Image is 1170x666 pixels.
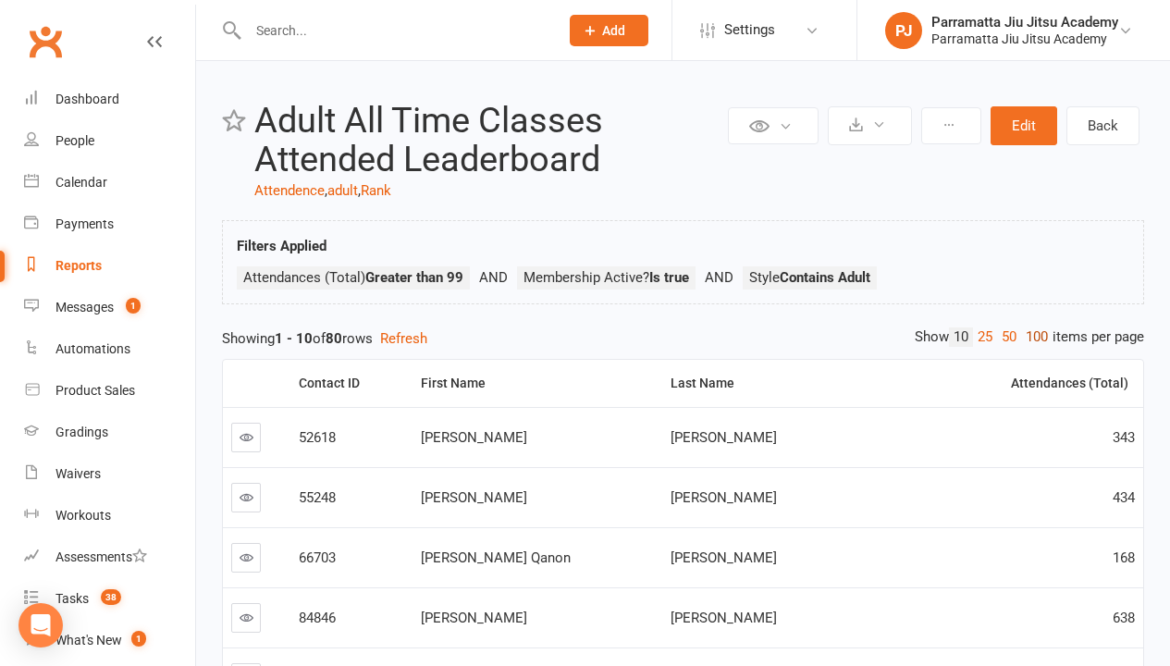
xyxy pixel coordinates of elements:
[671,429,777,446] span: [PERSON_NAME]
[885,12,922,49] div: PJ
[243,269,463,286] span: Attendances (Total)
[24,287,195,328] a: Messages 1
[299,610,336,626] span: 84846
[1021,327,1053,347] a: 100
[24,536,195,578] a: Assessments
[570,15,648,46] button: Add
[55,216,114,231] div: Payments
[55,133,94,148] div: People
[649,269,689,286] strong: Is true
[949,327,973,347] a: 10
[931,31,1118,47] div: Parramatta Jiu Jitsu Academy
[365,269,463,286] strong: Greater than 99
[24,162,195,203] a: Calendar
[101,589,121,605] span: 38
[523,269,689,286] span: Membership Active?
[671,549,777,566] span: [PERSON_NAME]
[237,238,326,254] strong: Filters Applied
[421,610,527,626] span: [PERSON_NAME]
[55,466,101,481] div: Waivers
[671,376,924,390] div: Last Name
[1113,549,1135,566] span: 168
[724,9,775,51] span: Settings
[997,327,1021,347] a: 50
[24,453,195,495] a: Waivers
[299,489,336,506] span: 55248
[24,370,195,412] a: Product Sales
[749,269,870,286] span: Style
[24,245,195,287] a: Reports
[602,23,625,38] span: Add
[421,489,527,506] span: [PERSON_NAME]
[18,603,63,647] div: Open Intercom Messenger
[254,182,325,199] a: Attendence
[421,376,647,390] div: First Name
[931,14,1118,31] div: Parramatta Jiu Jitsu Academy
[55,383,135,398] div: Product Sales
[915,327,1144,347] div: Show items per page
[1113,489,1135,506] span: 434
[22,18,68,65] a: Clubworx
[222,327,1144,350] div: Showing of rows
[275,330,313,347] strong: 1 - 10
[1113,429,1135,446] span: 343
[325,182,327,199] span: ,
[1113,610,1135,626] span: 638
[24,412,195,453] a: Gradings
[24,620,195,661] a: What's New1
[24,328,195,370] a: Automations
[299,376,399,390] div: Contact ID
[55,175,107,190] div: Calendar
[24,203,195,245] a: Payments
[671,489,777,506] span: [PERSON_NAME]
[55,591,89,606] div: Tasks
[55,425,108,439] div: Gradings
[55,300,114,314] div: Messages
[361,182,391,199] a: Rank
[421,549,571,566] span: [PERSON_NAME] Qanon
[55,92,119,106] div: Dashboard
[55,258,102,273] div: Reports
[55,549,147,564] div: Assessments
[973,327,997,347] a: 25
[126,298,141,314] span: 1
[421,429,527,446] span: [PERSON_NAME]
[327,182,358,199] a: adult
[299,549,336,566] span: 66703
[24,120,195,162] a: People
[55,341,130,356] div: Automations
[131,631,146,647] span: 1
[947,376,1128,390] div: Attendances (Total)
[242,18,546,43] input: Search...
[380,327,427,350] button: Refresh
[991,106,1057,145] button: Edit
[1066,106,1139,145] a: Back
[358,182,361,199] span: ,
[55,633,122,647] div: What's New
[55,508,111,523] div: Workouts
[24,495,195,536] a: Workouts
[780,269,870,286] strong: Contains Adult
[299,429,336,446] span: 52618
[326,330,342,347] strong: 80
[671,610,777,626] span: [PERSON_NAME]
[254,102,723,179] h2: Adult All Time Classes Attended Leaderboard
[24,578,195,620] a: Tasks 38
[24,79,195,120] a: Dashboard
